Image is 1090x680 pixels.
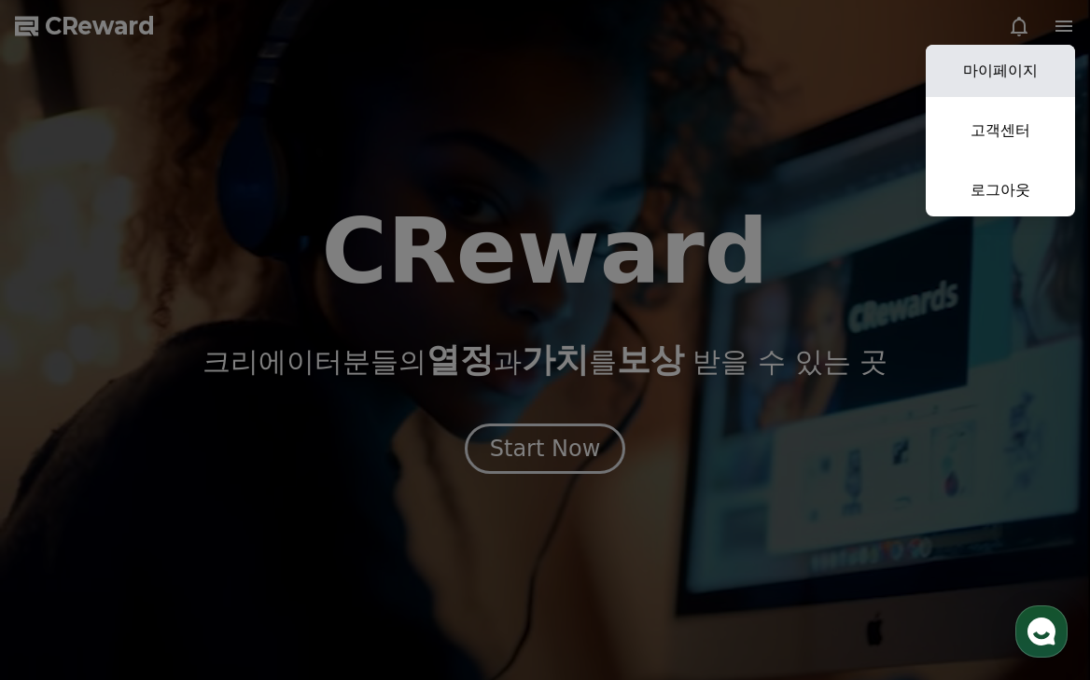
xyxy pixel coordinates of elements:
span: 설정 [288,553,311,568]
a: 설정 [241,525,358,572]
a: 고객센터 [926,104,1075,157]
a: 홈 [6,525,123,572]
span: 대화 [171,554,193,569]
a: 대화 [123,525,241,572]
span: 홈 [59,553,70,568]
button: 마이페이지 고객센터 로그아웃 [926,45,1075,216]
a: 로그아웃 [926,164,1075,216]
a: 마이페이지 [926,45,1075,97]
